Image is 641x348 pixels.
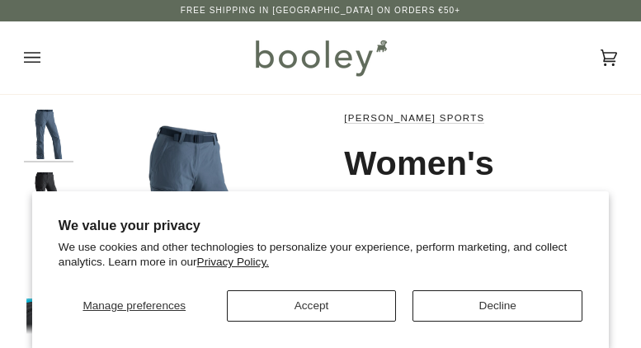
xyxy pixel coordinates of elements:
[197,256,269,268] a: Privacy Policy.
[24,172,73,222] img: Maier Sports Women's Lulaka Pants Black - Booley Galway
[59,290,210,322] button: Manage preferences
[248,34,393,82] img: Booley
[181,4,460,17] p: Free Shipping in [GEOGRAPHIC_DATA] on Orders €50+
[59,218,582,233] h2: We value your privacy
[227,290,397,322] button: Accept
[24,236,73,285] img: Maier Sports Women's Lulaka Pants Black - Booley Galway
[412,290,582,322] button: Decline
[24,299,73,348] img: Maier Sports Women's Lulaka Pants Black - Booley Galway
[82,299,186,312] span: Manage preferences
[24,21,73,94] button: Open menu
[344,143,605,228] h1: Women's Lulaka Pants
[24,110,73,159] img: Maier Sports Women's Lulaka Pants Ensign Blue - Booley Galway
[344,113,484,123] a: [PERSON_NAME] Sports
[59,240,582,269] p: We use cookies and other technologies to personalize your experience, perform marketing, and coll...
